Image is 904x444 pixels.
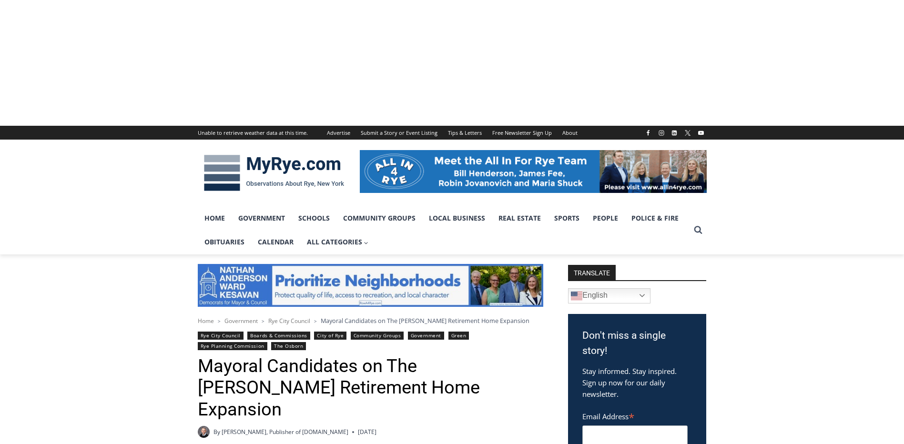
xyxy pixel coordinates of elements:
[198,426,210,438] a: Author image
[198,206,232,230] a: Home
[642,127,654,139] a: Facebook
[582,328,692,358] h3: Don't miss a single story!
[314,332,346,340] a: City of Rye
[198,230,251,254] a: Obituaries
[448,332,469,340] a: Green
[656,127,667,139] a: Instagram
[198,148,350,198] img: MyRye.com
[198,206,690,254] nav: Primary Navigation
[582,407,688,424] label: Email Address
[247,332,310,340] a: Boards & Commissions
[356,126,443,140] a: Submit a Story or Event Listing
[625,206,685,230] a: Police & Fire
[262,318,264,324] span: >
[198,317,214,325] a: Home
[300,230,376,254] a: All Categories
[582,365,692,400] p: Stay informed. Stay inspired. Sign up now for our daily newsletter.
[669,127,680,139] a: Linkedin
[557,126,583,140] a: About
[271,342,306,350] a: The Osborn
[307,237,369,247] span: All Categories
[213,427,220,436] span: By
[586,206,625,230] a: People
[360,150,707,193] img: All in for Rye
[292,206,336,230] a: Schools
[690,222,707,239] button: View Search Form
[198,342,267,350] a: Rye Planning Commission
[422,206,492,230] a: Local Business
[351,332,404,340] a: Community Groups
[568,288,650,303] a: English
[695,127,707,139] a: YouTube
[198,355,543,421] h1: Mayoral Candidates on The [PERSON_NAME] Retirement Home Expansion
[222,428,348,436] a: [PERSON_NAME], Publisher of [DOMAIN_NAME]
[492,206,548,230] a: Real Estate
[232,206,292,230] a: Government
[321,316,529,325] span: Mayoral Candidates on The [PERSON_NAME] Retirement Home Expansion
[408,332,444,340] a: Government
[682,127,693,139] a: X
[487,126,557,140] a: Free Newsletter Sign Up
[251,230,300,254] a: Calendar
[548,206,586,230] a: Sports
[268,317,310,325] a: Rye City Council
[322,126,356,140] a: Advertise
[322,126,583,140] nav: Secondary Navigation
[198,316,543,325] nav: Breadcrumbs
[358,427,376,436] time: [DATE]
[336,206,422,230] a: Community Groups
[218,318,221,324] span: >
[224,317,258,325] a: Government
[571,290,582,302] img: en
[198,129,308,137] div: Unable to retrieve weather data at this time.
[443,126,487,140] a: Tips & Letters
[568,265,616,280] strong: TRANSLATE
[198,332,244,340] a: Rye City Council
[314,318,317,324] span: >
